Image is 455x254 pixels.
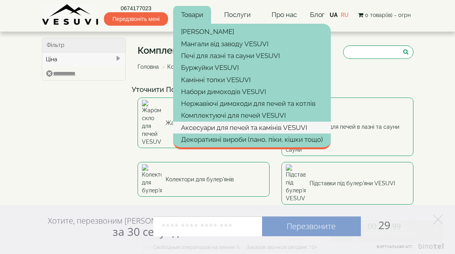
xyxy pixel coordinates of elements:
li: Комплектуючі для печей VESUVI [160,63,254,71]
a: Підставки під булер'яни VESUVI Підставки під булер'яни VESUVI [281,162,413,205]
a: Колектори для булер'янів Колектори для булер'янів [138,162,270,197]
div: Хотите, перезвоним [PERSON_NAME] [48,216,184,238]
a: Блог [310,11,325,19]
img: Колектори для булер'янів [142,164,162,194]
a: Нержавіючі димоходи для печей та котлів [173,98,331,109]
a: Камінні топки VESUVI [173,74,331,86]
a: Мангали від заводу VESUVI [173,38,331,50]
img: Жароміцне скло для печей VESUVI [142,100,162,146]
span: Передзвоніть мені [104,12,168,26]
a: Комплектуючі для печей VESUVI [173,109,331,121]
img: Завод VESUVI [42,4,99,26]
a: Аксесуари для печей та камінів VESUVI [173,122,331,134]
img: Підставки під булер'яни VESUVI [286,164,306,202]
a: Жароміцне скло для печей VESUVI Жароміцне скло для печей VESUVI [138,98,270,148]
span: :99 [391,221,401,231]
div: Фільтр [42,38,126,53]
button: 0 товар(ів) - 0грн [356,11,413,19]
a: [PERSON_NAME] [173,26,331,38]
a: Перезвоните [262,216,361,236]
a: Камені для печей в лазні та сауни Камені для печей в лазні та сауни [281,98,413,156]
a: Товари [173,6,211,24]
a: Печі для лазні та сауни VESUVI [173,50,331,62]
a: Послуги [216,6,259,24]
a: UA [330,12,338,18]
h4: Уточнити Пошук [132,86,419,94]
a: Головна [138,64,159,70]
a: Набори димоходів VESUVI [173,86,331,98]
a: Про нас [264,6,305,24]
a: Декоративні вироби (пано, піки, кішки тощо) [173,134,331,145]
div: Свободных операторов на линии: 5 Заказов звонков сегодня: 10+ [153,244,318,250]
a: RU [341,12,349,18]
a: Буржуйки VESUVI [173,62,331,73]
div: Ціна [42,53,126,66]
span: 0 товар(ів) - 0грн [365,12,411,18]
span: за 30 секунд? [113,224,184,239]
span: 29 [361,218,401,232]
h1: Комплектуючі для печей VESUVI [138,45,288,56]
a: 0674177023 [104,4,168,12]
span: 00: [368,221,379,231]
